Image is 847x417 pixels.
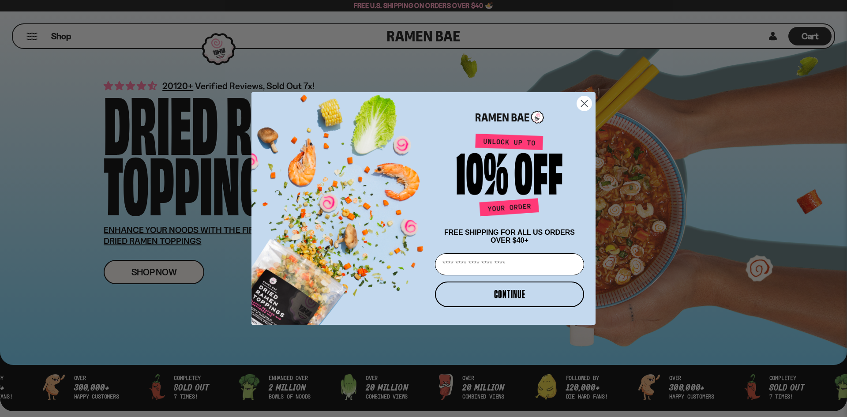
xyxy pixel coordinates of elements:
img: Unlock up to 10% off [454,133,565,220]
button: Close dialog [577,96,592,111]
img: ce7035ce-2e49-461c-ae4b-8ade7372f32c.png [251,85,431,325]
span: FREE SHIPPING FOR ALL US ORDERS OVER $40+ [444,229,575,244]
button: CONTINUE [435,282,584,307]
img: Ramen Bae Logo [476,110,544,124]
